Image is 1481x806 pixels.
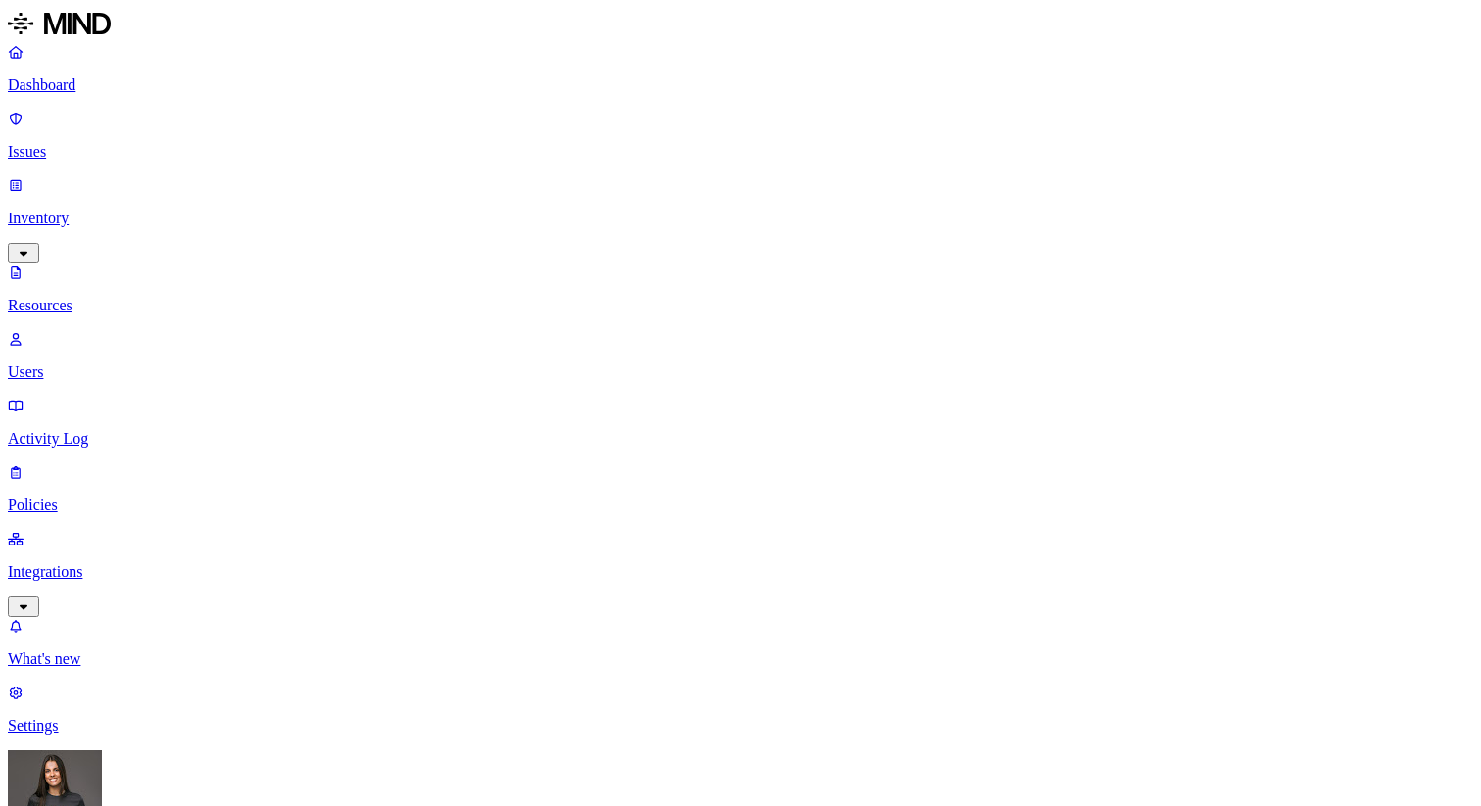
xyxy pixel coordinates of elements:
a: Integrations [8,530,1473,614]
a: Activity Log [8,397,1473,448]
p: Resources [8,297,1473,314]
a: Resources [8,263,1473,314]
a: Policies [8,463,1473,514]
p: Inventory [8,210,1473,227]
a: Dashboard [8,43,1473,94]
p: Users [8,363,1473,381]
a: MIND [8,8,1473,43]
p: Integrations [8,563,1473,581]
p: Issues [8,143,1473,161]
p: Activity Log [8,430,1473,448]
a: Inventory [8,176,1473,261]
a: What's new [8,617,1473,668]
p: Policies [8,497,1473,514]
p: Settings [8,717,1473,735]
p: Dashboard [8,76,1473,94]
p: What's new [8,650,1473,668]
a: Users [8,330,1473,381]
a: Issues [8,110,1473,161]
a: Settings [8,684,1473,735]
img: MIND [8,8,111,39]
